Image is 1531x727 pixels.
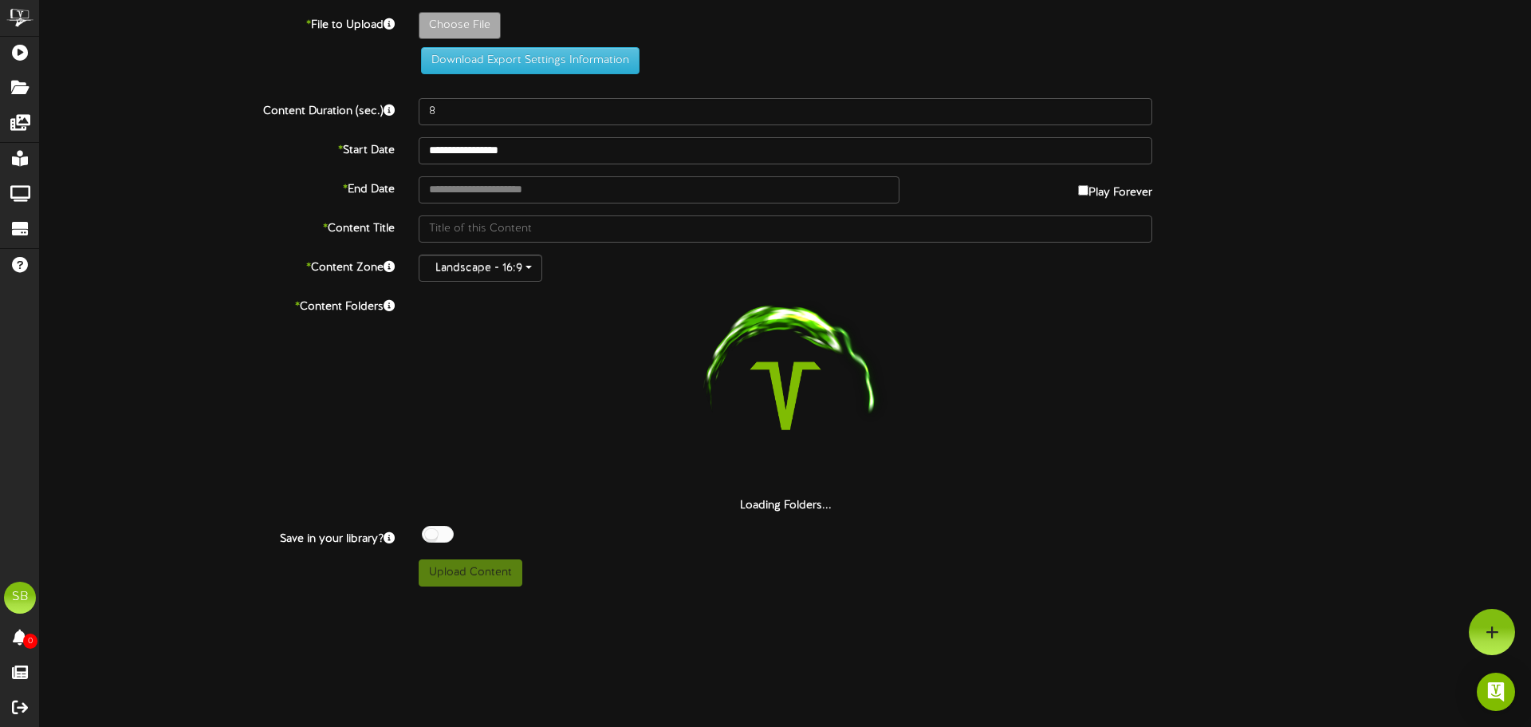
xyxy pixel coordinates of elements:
div: Open Intercom Messenger [1477,673,1515,711]
label: Content Duration (sec.) [28,98,407,120]
a: Download Export Settings Information [413,54,640,66]
input: Play Forever [1078,185,1088,196]
label: File to Upload [28,12,407,34]
label: Save in your library? [28,526,407,547]
strong: Loading Folders... [740,500,832,512]
img: loading-spinner-1.png [683,294,888,498]
div: SB [4,582,36,614]
button: Download Export Settings Information [421,47,640,74]
button: Landscape - 16:9 [419,255,542,282]
label: Play Forever [1078,176,1152,201]
span: 0 [23,634,37,649]
label: Content Folders [28,294,407,315]
button: Upload Content [419,559,522,587]
label: End Date [28,176,407,198]
label: Start Date [28,137,407,159]
label: Content Zone [28,255,407,276]
input: Title of this Content [419,215,1152,243]
label: Content Title [28,215,407,237]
